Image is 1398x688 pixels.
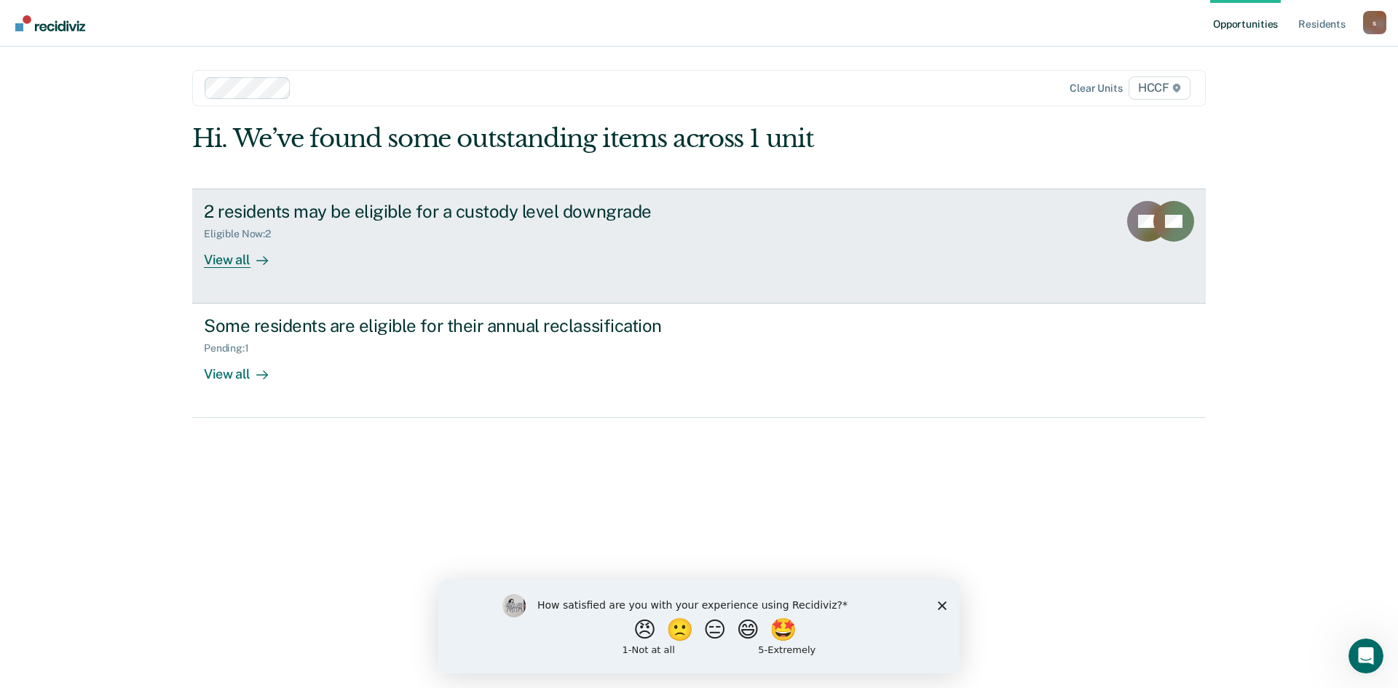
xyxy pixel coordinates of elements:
div: View all [204,355,285,383]
div: Clear units [1070,82,1123,95]
div: Some residents are eligible for their annual reclassification [204,315,715,336]
div: 2 residents may be eligible for a custody level downgrade [204,201,715,222]
div: Hi. We’ve found some outstanding items across 1 unit [192,124,1003,154]
div: Eligible Now : 2 [204,228,283,240]
a: 2 residents may be eligible for a custody level downgradeEligible Now:2View all [192,189,1206,304]
iframe: Survey by Kim from Recidiviz [438,580,960,673]
button: Profile dropdown button [1363,11,1386,34]
div: Pending : 1 [204,342,261,355]
span: HCCF [1129,76,1190,100]
a: Some residents are eligible for their annual reclassificationPending:1View all [192,304,1206,418]
div: s [1363,11,1386,34]
div: View all [204,240,285,268]
iframe: Intercom live chat [1348,638,1383,673]
img: Recidiviz [15,15,85,31]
